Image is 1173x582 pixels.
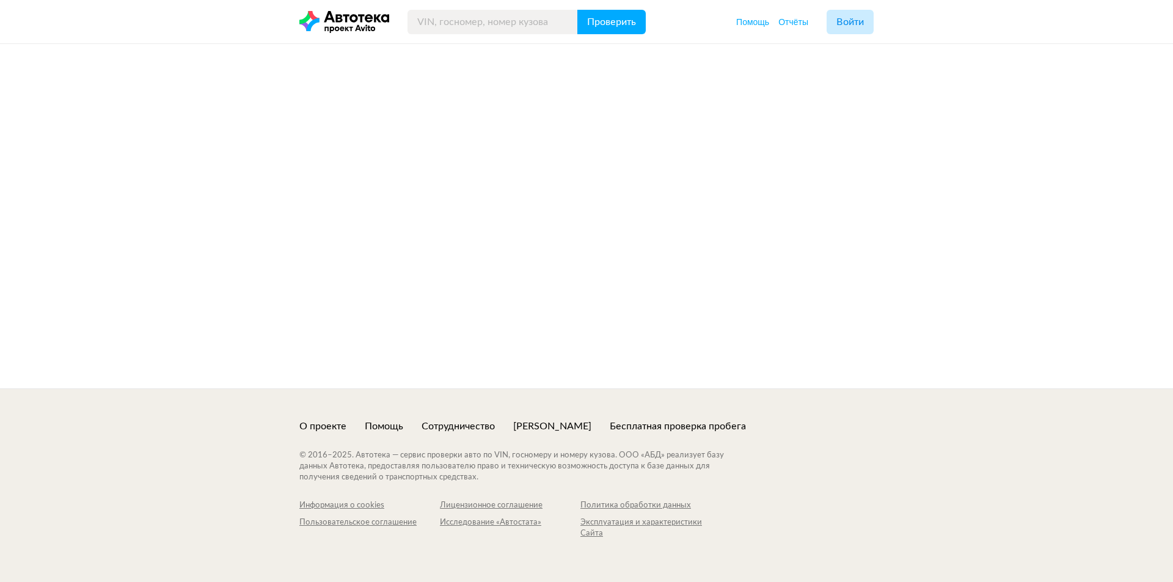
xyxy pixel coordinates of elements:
[587,17,636,27] span: Проверить
[836,17,864,27] span: Войти
[299,500,440,511] a: Информация о cookies
[299,517,440,528] div: Пользовательское соглашение
[299,420,346,433] a: О проекте
[778,17,808,27] span: Отчёты
[736,16,769,28] a: Помощь
[577,10,646,34] button: Проверить
[299,450,748,483] div: © 2016– 2025 . Автотека — сервис проверки авто по VIN, госномеру и номеру кузова. ООО «АБД» реали...
[827,10,874,34] button: Войти
[580,517,721,539] a: Эксплуатация и характеристики Сайта
[580,500,721,511] a: Политика обработки данных
[440,517,580,528] div: Исследование «Автостата»
[299,517,440,539] a: Пользовательское соглашение
[736,17,769,27] span: Помощь
[610,420,746,433] a: Бесплатная проверка пробега
[440,517,580,539] a: Исследование «Автостата»
[365,420,403,433] a: Помощь
[422,420,495,433] a: Сотрудничество
[407,10,578,34] input: VIN, госномер, номер кузова
[440,500,580,511] a: Лицензионное соглашение
[513,420,591,433] a: [PERSON_NAME]
[778,16,808,28] a: Отчёты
